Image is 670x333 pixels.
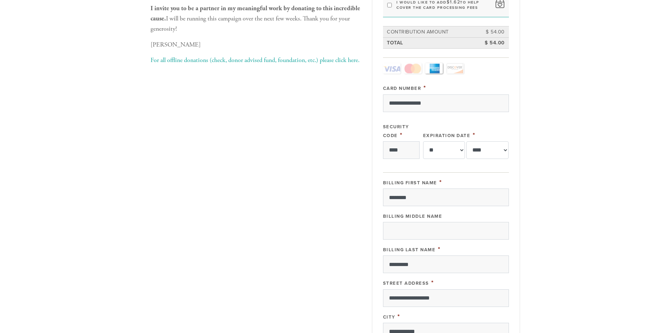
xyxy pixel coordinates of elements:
[151,40,362,50] p: [PERSON_NAME]
[466,141,509,159] select: Expiration Date year
[473,131,476,139] span: This field is required.
[383,86,421,91] label: Card Number
[383,63,401,74] a: Visa
[439,178,442,186] span: This field is required.
[400,131,403,139] span: This field is required.
[425,63,443,74] a: Amex
[423,84,426,92] span: This field is required.
[386,27,474,37] td: Contribution Amount
[383,214,442,219] label: Billing Middle Name
[423,133,471,138] label: Expiration Date
[151,4,362,34] p: I will be running this campaign over the next few weeks. Thank you for your generosity!
[383,180,437,186] label: Billing First Name
[386,38,474,48] td: Total
[383,247,436,253] label: Billing Last Name
[404,63,422,74] a: MasterCard
[438,245,441,253] span: This field is required.
[151,4,360,23] b: I invite you to be a partner in my meaningful work by donating to this incredible cause.
[383,280,429,286] label: Street Address
[383,124,409,138] label: Security Code
[446,63,464,74] a: Discover
[474,27,506,37] td: $ 54.00
[431,279,434,286] span: This field is required.
[474,38,506,48] td: $ 54.00
[151,56,359,64] a: For all offline donations (check, donor advised fund, foundation, etc.) please click here.
[383,314,395,320] label: City
[397,313,400,320] span: This field is required.
[423,141,465,159] select: Expiration Date month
